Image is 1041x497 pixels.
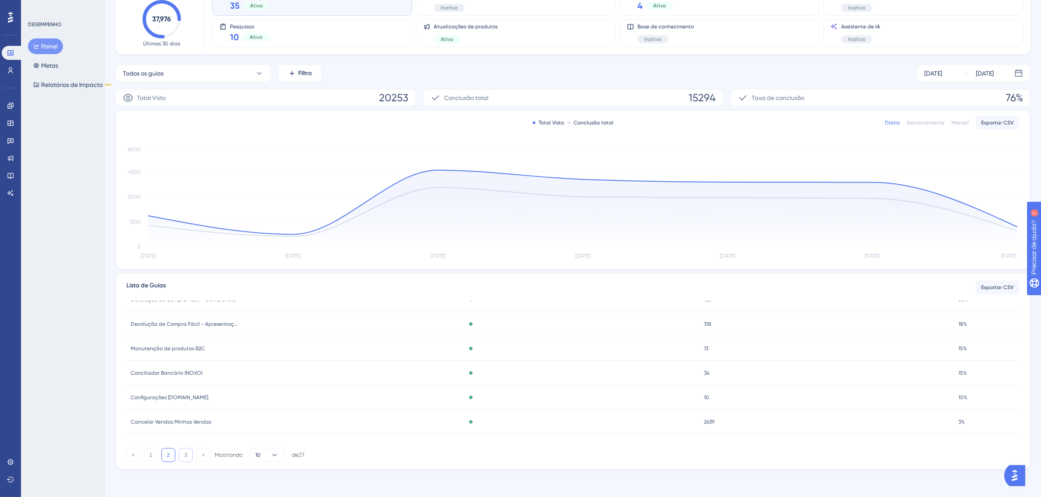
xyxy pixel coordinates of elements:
button: Exportar CSV [976,280,1020,294]
font: 1 [150,452,153,458]
font: Relatórios de Impacto [41,81,103,88]
font: 27 [299,452,304,458]
tspan: [DATE] [575,253,590,259]
button: Relatórios de ImpactoBETA [28,77,118,93]
font: Pesquisas [230,24,254,30]
font: Total Visto [137,94,166,101]
font: Todos os guias [123,70,164,77]
font: de [292,452,299,458]
font: Manutenção de produtos B2C [131,345,205,352]
tspan: 3000 [128,194,141,200]
font: Filtro [299,69,312,77]
font: 2639 [704,419,714,425]
tspan: [DATE] [431,253,446,259]
button: 2 [161,448,175,462]
button: Painel [28,38,63,54]
font: Taxa de conclusão [752,94,804,101]
text: 37,976 [153,15,171,23]
font: Inativo [848,5,865,11]
font: Ativo [441,36,453,42]
font: 4 [637,0,643,11]
button: 10 [250,448,285,462]
tspan: [DATE] [720,253,735,259]
iframe: Iniciador do Assistente de IA do UserGuiding [1004,462,1031,489]
font: Inativo [441,5,458,11]
font: [DATE] [924,70,942,77]
font: Exportar CSV [982,284,1014,290]
font: Total Visto [539,120,564,126]
font: 76% [1006,92,1023,104]
font: 13 [704,345,708,352]
font: Semanalmente [907,120,944,126]
font: Precisar de ajuda? [21,4,75,10]
font: 20253 [379,92,408,104]
font: Atualizações de produtos [434,24,498,30]
font: BETA [105,83,111,86]
font: 165 [704,297,711,303]
font: 15% [958,345,967,352]
tspan: [DATE] [141,253,156,259]
font: 34 [704,370,710,376]
font: Últimos 30 dias [143,41,181,47]
font: 18% [958,321,967,327]
font: Conclusão total [444,94,488,101]
font: Ativo [653,3,666,9]
font: 15294 [689,92,716,104]
font: DESEMPENHO [28,21,62,28]
font: 10 [230,32,239,42]
font: Devolução de Compra Fácil - Apresentação [131,321,240,327]
font: 10 [255,452,261,458]
tspan: 0 [137,244,141,250]
font: Configurações [DOMAIN_NAME] [131,394,208,400]
font: Metas [41,62,58,69]
button: 1 [144,448,158,462]
font: Painel [41,43,58,50]
tspan: [DATE] [865,253,880,259]
tspan: 6000 [128,146,141,152]
tspan: [DATE] [1001,253,1016,259]
button: Filtro [278,65,322,82]
font: 2 [81,5,84,10]
font: Mostrando [215,452,243,458]
font: 318 [704,321,711,327]
font: 35 [230,0,240,11]
font: 3% [958,419,965,425]
font: Mensal [951,120,969,126]
font: Inativo [848,36,865,42]
button: Todos os guias [115,65,271,82]
font: Ativo [250,34,262,40]
font: Devolução de Compra Fácil - Conferência [131,297,236,303]
button: 3 [179,448,193,462]
font: Inativo [644,36,662,42]
font: Diário [885,120,900,126]
tspan: 1500 [129,219,141,225]
font: Assistente de IA [841,24,880,30]
font: 10 [704,394,709,400]
button: Metas [28,58,63,73]
font: Conclusão total [574,120,613,126]
font: 53% [958,297,968,303]
font: 3 [185,452,188,458]
font: Cancelar Vendas Minhas Vendas [131,419,211,425]
font: Ativo [250,3,263,9]
font: 10% [958,394,968,400]
tspan: 4500 [128,169,141,175]
font: Exportar CSV [982,120,1014,126]
font: Base de conhecimento [637,24,694,30]
tspan: [DATE] [285,253,300,259]
font: [DATE] [976,70,994,77]
font: Conciliador Bancário (NOVO) [131,370,202,376]
font: Lista de Guias [126,282,166,289]
font: 15% [958,370,967,376]
button: Exportar CSV [976,116,1020,130]
font: 2 [167,452,170,458]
